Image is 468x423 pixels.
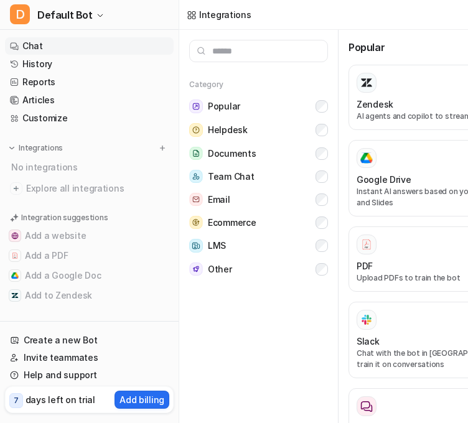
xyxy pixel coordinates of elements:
img: LMS [189,239,203,253]
a: Chat [5,37,174,55]
h3: Slack [357,335,380,348]
a: Invite teammates [5,349,174,366]
img: Ecommerce [189,216,203,229]
a: Help and support [5,366,174,384]
p: Integration suggestions [21,212,108,223]
img: Google Drive [360,152,373,164]
a: Integrations [187,8,251,21]
button: EmailEmail [189,188,328,211]
img: Add a website [11,232,19,239]
h3: Zendesk [357,98,393,111]
button: Add a PDFAdd a PDF [5,246,174,266]
span: Other [208,263,232,276]
h3: PDF [357,259,373,272]
img: explore all integrations [10,182,22,195]
button: Add billing [115,391,169,409]
span: Explore all integrations [26,179,169,198]
span: LMS [208,239,226,252]
span: Default Bot [37,6,93,24]
a: Explore all integrations [5,180,174,197]
img: Add a Google Doc [11,272,19,279]
button: OtherOther [189,258,328,281]
img: Add a PDF [11,252,19,259]
h5: Category [189,80,328,90]
button: Add a websiteAdd a website [5,226,174,246]
button: Team ChatTeam Chat [189,165,328,188]
p: Integrations [19,143,63,153]
a: Create a new Bot [5,332,174,349]
span: Email [208,193,230,206]
span: Helpdesk [208,124,248,136]
img: Slack [360,312,373,327]
div: Integrations [199,8,251,21]
p: 7 [14,395,19,406]
span: Documents [208,147,256,160]
button: Add to ZendeskAdd to Zendesk [5,286,174,305]
button: Integrations [5,142,67,154]
p: days left on trial [26,393,95,406]
button: DocumentsDocuments [189,142,328,165]
img: PDF [360,238,373,250]
h3: Google Drive [357,173,411,186]
img: Other [189,263,203,276]
div: No integrations [7,157,174,177]
a: History [5,55,174,73]
a: Articles [5,91,174,109]
img: menu_add.svg [158,144,167,152]
span: D [10,4,30,24]
button: PopularPopular [189,95,328,118]
img: Add to Zendesk [11,292,19,299]
p: Add billing [119,393,164,406]
button: Add a Google DocAdd a Google Doc [5,266,174,286]
img: Email [189,193,203,206]
img: Documents [189,147,203,160]
img: expand menu [7,144,16,152]
img: Popular [189,100,203,113]
a: Reports [5,73,174,91]
button: EcommerceEcommerce [189,211,328,234]
span: Popular [208,100,240,113]
span: Ecommerce [208,216,256,229]
button: HelpdeskHelpdesk [189,118,328,142]
button: LMSLMS [189,234,328,258]
img: Team Chat [189,170,203,183]
img: Helpdesk [189,123,203,137]
a: Customize [5,109,174,127]
span: Team Chat [208,170,254,183]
